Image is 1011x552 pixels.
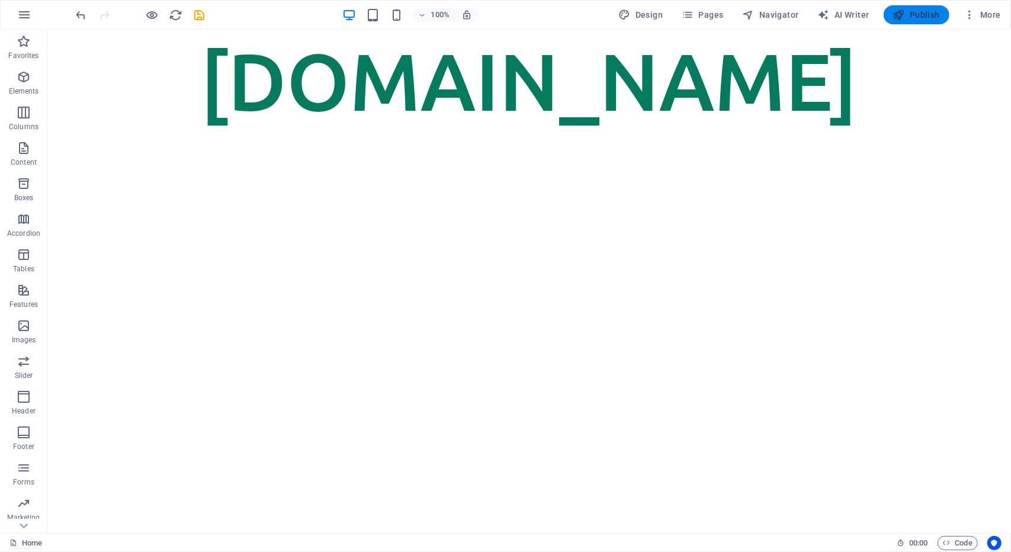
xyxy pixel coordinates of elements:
span: AI Writer [818,9,869,21]
span: More [964,9,1001,21]
p: Footer [13,442,34,451]
span: Code [943,536,973,550]
span: 00 00 [909,536,927,550]
button: save [192,8,207,22]
i: Reload page [169,8,183,22]
span: Pages [682,9,723,21]
button: undo [74,8,88,22]
button: Click here to leave preview mode and continue editing [145,8,159,22]
p: Slider [15,371,33,380]
button: 100% [413,8,455,22]
i: Save (Ctrl+S) [193,8,207,22]
i: Undo: Change text (Ctrl+Z) [75,8,88,22]
p: Favorites [8,51,38,60]
h6: Session time [897,536,928,550]
span: Publish [893,9,940,21]
button: Code [938,536,978,550]
div: Design (Ctrl+Alt+Y) [614,5,668,24]
p: Accordion [7,229,40,238]
span: : [917,538,919,547]
button: Design [614,5,668,24]
button: Pages [677,5,728,24]
p: Elements [9,86,39,96]
span: Design [619,9,663,21]
i: On resize automatically adjust zoom level to fit chosen device. [461,9,472,20]
p: Tables [13,264,34,274]
button: More [959,5,1006,24]
p: Boxes [14,193,34,203]
p: Forms [13,477,34,487]
h6: 100% [431,8,450,22]
button: AI Writer [813,5,874,24]
p: Marketing [7,513,40,522]
button: Publish [884,5,949,24]
p: Features [9,300,38,309]
button: Usercentrics [987,536,1002,550]
p: Images [12,335,36,345]
p: Columns [9,122,38,131]
a: Click to cancel selection. Double-click to open Pages [9,536,42,550]
button: Navigator [738,5,804,24]
p: Content [11,158,37,167]
p: Header [12,406,36,416]
button: reload [169,8,183,22]
span: Navigator [743,9,799,21]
